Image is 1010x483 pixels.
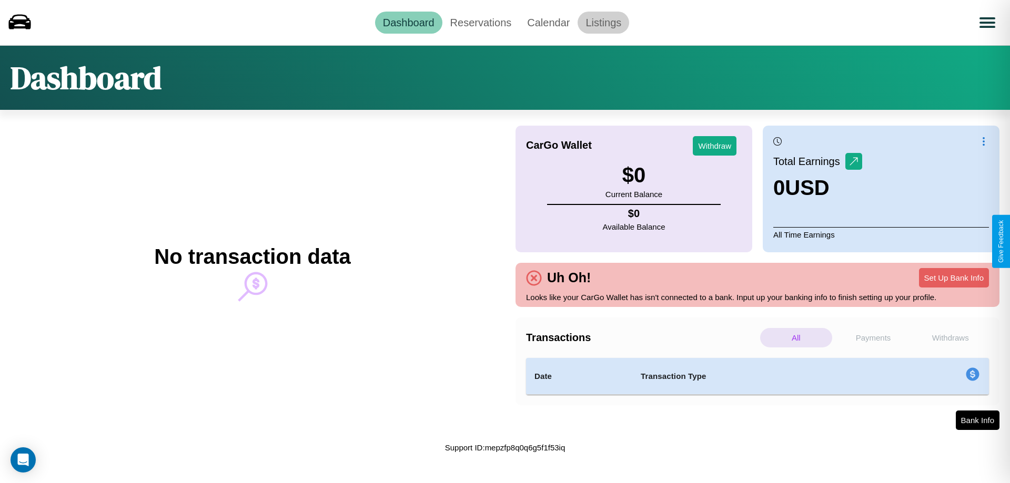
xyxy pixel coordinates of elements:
div: Give Feedback [997,220,1005,263]
p: Support ID: mepzfp8q0q6g5f1f53iq [445,440,565,455]
button: Withdraw [693,136,736,156]
p: Withdraws [914,328,986,347]
button: Open menu [973,8,1002,37]
p: All Time Earnings [773,227,989,242]
p: Total Earnings [773,152,845,171]
a: Dashboard [375,12,442,34]
table: simple table [526,358,989,395]
button: Bank Info [956,410,999,430]
p: Looks like your CarGo Wallet has isn't connected to a bank. Input up your banking info to finish ... [526,290,989,304]
a: Calendar [519,12,578,34]
h1: Dashboard [11,56,161,99]
h3: $ 0 [605,163,662,187]
h4: CarGo Wallet [526,139,592,151]
p: All [760,328,832,347]
h4: Uh Oh! [542,270,596,285]
div: Open Intercom Messenger [11,447,36,472]
h2: No transaction data [154,245,350,269]
p: Payments [837,328,910,347]
p: Current Balance [605,187,662,201]
h4: Date [534,370,624,383]
a: Listings [578,12,629,34]
h4: Transaction Type [641,370,880,383]
h3: 0 USD [773,176,862,200]
h4: Transactions [526,332,757,344]
h4: $ 0 [603,208,665,220]
a: Reservations [442,12,520,34]
button: Set Up Bank Info [919,268,989,287]
p: Available Balance [603,220,665,234]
